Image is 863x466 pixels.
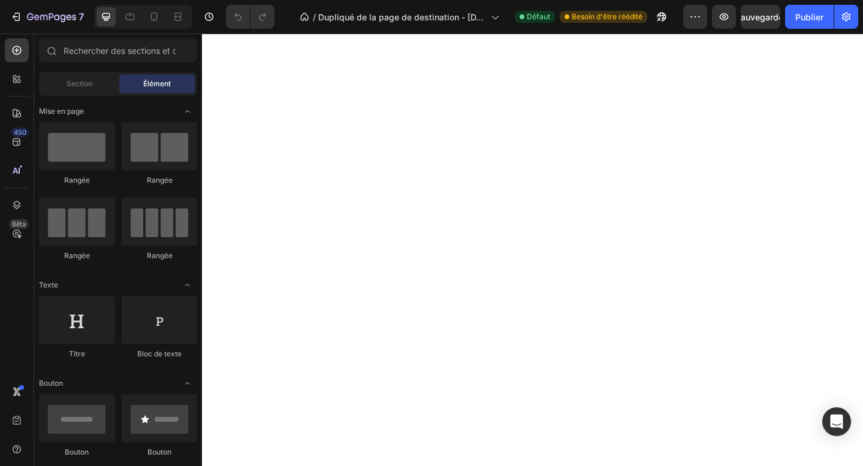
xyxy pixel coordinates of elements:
[14,128,26,137] font: 450
[69,349,85,358] font: Titre
[12,220,26,228] font: Bêta
[64,175,90,184] font: Rangée
[137,349,182,358] font: Bloc de texte
[147,251,173,260] font: Rangée
[572,12,642,21] font: Besoin d'être réédité
[822,407,851,436] div: Ouvrir Intercom Messenger
[67,79,92,88] font: Section
[735,12,786,22] font: Sauvegarder
[741,5,780,29] button: Sauvegarder
[178,276,197,295] span: Basculer pour ouvrir
[178,374,197,393] span: Basculer pour ouvrir
[202,34,863,466] iframe: Zone de conception
[318,12,484,35] font: Dupliqué de la page de destination - [DATE] 01:07:12
[79,11,84,23] font: 7
[313,12,316,22] font: /
[527,12,550,21] font: Défaut
[147,175,173,184] font: Rangée
[147,447,171,456] font: Bouton
[39,107,84,116] font: Mise en page
[226,5,274,29] div: Annuler/Rétablir
[785,5,834,29] button: Publier
[178,102,197,121] span: Basculer pour ouvrir
[39,38,197,62] input: Rechercher des sections et des éléments
[64,251,90,260] font: Rangée
[39,379,63,388] font: Bouton
[143,79,171,88] font: Élément
[795,12,823,22] font: Publier
[65,447,89,456] font: Bouton
[5,5,89,29] button: 7
[39,280,58,289] font: Texte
